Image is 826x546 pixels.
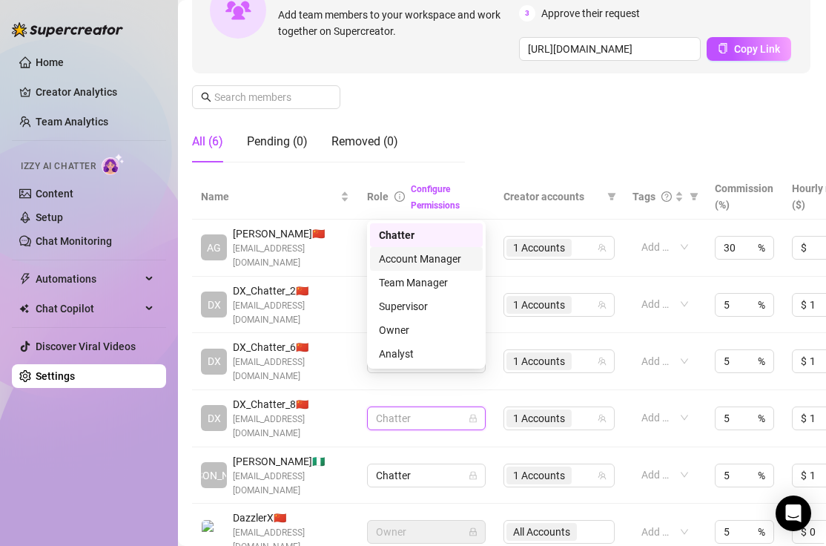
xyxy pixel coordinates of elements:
[36,235,112,247] a: Chat Monitoring
[12,22,123,37] img: logo-BBDzfeDw.svg
[379,251,474,267] div: Account Manager
[233,453,349,470] span: [PERSON_NAME] 🇳🇬
[379,227,474,243] div: Chatter
[411,184,460,211] a: Configure Permissions
[370,271,483,295] div: Team Manager
[174,467,254,484] span: [PERSON_NAME]
[370,342,483,366] div: Analyst
[278,7,513,39] span: Add team members to your workspace and work together on Supercreator.
[36,116,108,128] a: Team Analytics
[513,297,565,313] span: 1 Accounts
[376,521,477,543] span: Owner
[519,5,535,22] span: 3
[506,409,572,427] span: 1 Accounts
[367,191,389,203] span: Role
[734,43,780,55] span: Copy Link
[718,43,728,53] span: copy
[379,274,474,291] div: Team Manager
[376,407,477,430] span: Chatter
[233,339,349,355] span: DX_Chatter_6 🇨🇳
[776,496,811,531] div: Open Intercom Messenger
[233,470,349,498] span: [EMAIL_ADDRESS][DOMAIN_NAME]
[604,185,619,208] span: filter
[370,295,483,318] div: Supervisor
[706,174,783,220] th: Commission (%)
[201,92,211,102] span: search
[506,467,572,484] span: 1 Accounts
[233,510,349,526] span: DazzlerX 🇨🇳
[661,191,672,202] span: question-circle
[513,240,565,256] span: 1 Accounts
[707,37,791,61] button: Copy Link
[19,273,31,285] span: thunderbolt
[202,520,226,545] img: DazzlerX
[192,174,358,220] th: Name
[36,56,64,68] a: Home
[36,297,141,320] span: Chat Copilot
[394,191,405,202] span: info-circle
[21,159,96,174] span: Izzy AI Chatter
[233,412,349,441] span: [EMAIL_ADDRESS][DOMAIN_NAME]
[370,318,483,342] div: Owner
[506,296,572,314] span: 1 Accounts
[379,298,474,315] div: Supervisor
[607,192,616,201] span: filter
[331,133,398,151] div: Removed (0)
[632,188,655,205] span: Tags
[598,300,607,309] span: team
[208,297,221,313] span: DX
[506,352,572,370] span: 1 Accounts
[208,353,221,369] span: DX
[687,185,701,208] span: filter
[469,471,478,480] span: lock
[207,240,221,256] span: AG
[513,410,565,427] span: 1 Accounts
[506,239,572,257] span: 1 Accounts
[36,370,75,382] a: Settings
[598,357,607,366] span: team
[19,303,29,314] img: Chat Copilot
[208,410,221,427] span: DX
[379,322,474,338] div: Owner
[36,211,63,223] a: Setup
[233,299,349,327] span: [EMAIL_ADDRESS][DOMAIN_NAME]
[503,188,601,205] span: Creator accounts
[376,464,477,487] span: Chatter
[370,223,483,247] div: Chatter
[214,89,320,105] input: Search members
[233,226,349,242] span: [PERSON_NAME] 🇨🇳
[469,414,478,423] span: lock
[690,192,698,201] span: filter
[102,154,125,175] img: AI Chatter
[598,471,607,480] span: team
[36,188,73,200] a: Content
[36,80,154,104] a: Creator Analytics
[233,283,349,299] span: DX_Chatter_2 🇨🇳
[598,414,607,423] span: team
[469,527,478,536] span: lock
[233,242,349,270] span: [EMAIL_ADDRESS][DOMAIN_NAME]
[201,188,337,205] span: Name
[36,341,136,352] a: Discover Viral Videos
[379,346,474,362] div: Analyst
[513,353,565,369] span: 1 Accounts
[192,133,223,151] div: All (6)
[598,243,607,252] span: team
[36,267,141,291] span: Automations
[541,5,640,22] span: Approve their request
[233,355,349,384] span: [EMAIL_ADDRESS][DOMAIN_NAME]
[370,247,483,271] div: Account Manager
[247,133,308,151] div: Pending (0)
[513,467,565,484] span: 1 Accounts
[233,396,349,412] span: DX_Chatter_8 🇨🇳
